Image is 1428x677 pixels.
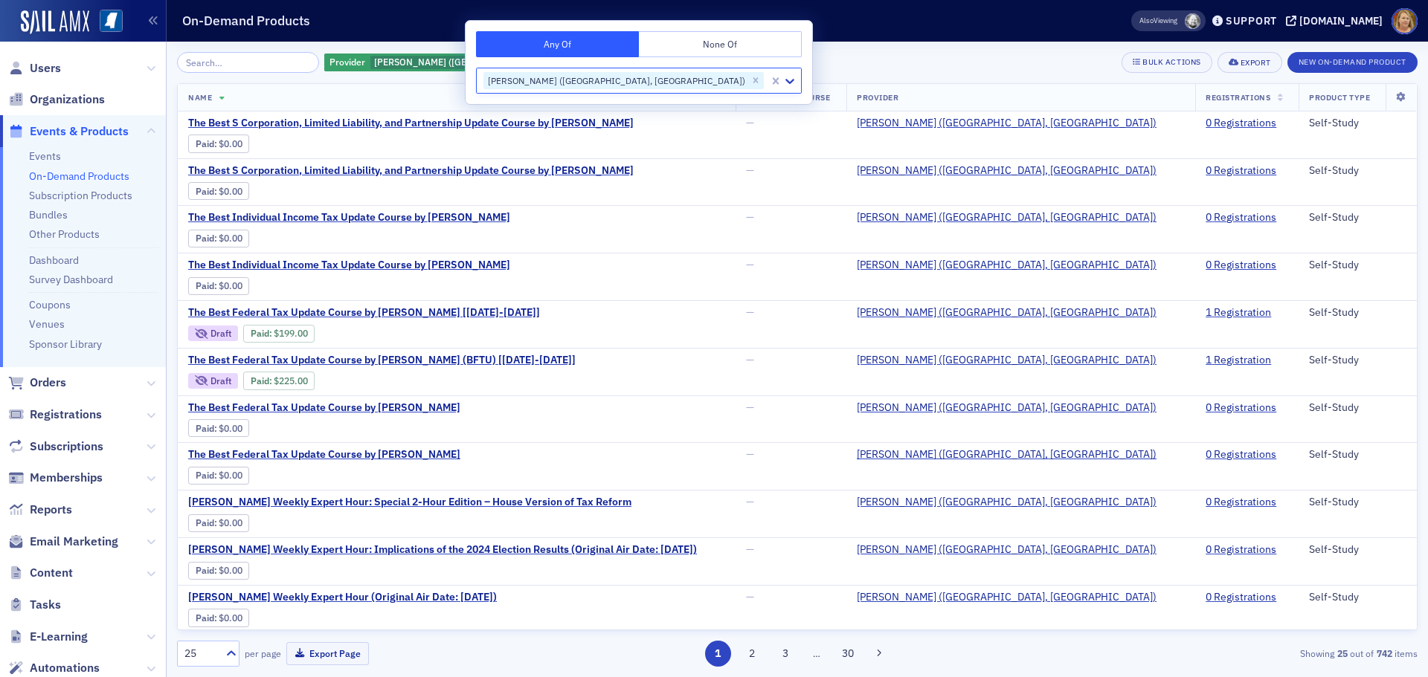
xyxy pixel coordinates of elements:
a: Paid [251,328,269,339]
span: Automations [30,660,100,676]
a: Coupons [29,298,71,311]
span: Surgent’s Weekly Expert Hour: Implications of the 2024 Election Results (Original Air Date: 11/7/24) [188,543,697,557]
strong: 742 [1374,647,1395,660]
span: — [746,542,754,556]
a: [PERSON_NAME] ([GEOGRAPHIC_DATA], [GEOGRAPHIC_DATA]) [857,354,1168,367]
span: Organizations [30,91,105,108]
button: 2 [739,641,765,667]
span: $0.00 [219,138,242,149]
span: Events & Products [30,123,129,140]
a: Tasks [8,597,61,613]
span: Provider [329,56,365,68]
a: 1 Registration [1206,306,1271,320]
span: : [196,138,219,149]
span: Name [188,92,212,103]
div: Self-Study [1309,354,1406,367]
div: Self-Study [1309,591,1406,604]
a: Automations [8,660,100,676]
div: Self-Study [1309,259,1406,272]
div: Self-Study [1309,448,1406,461]
span: $0.00 [219,423,242,434]
span: : [196,612,219,623]
a: 1 Registration [1206,354,1271,367]
a: Paid [196,565,214,576]
span: — [746,258,754,271]
a: The Best S Corporation, Limited Liability, and Partnership Update Course by [PERSON_NAME] [188,117,634,130]
div: Support [1226,14,1277,27]
a: [PERSON_NAME] Weekly Expert Hour: Implications of the 2024 Election Results (Original Air Date: [... [188,543,697,557]
div: Surgent (Radnor, PA) [324,54,666,72]
span: : [196,565,219,576]
a: [PERSON_NAME] ([GEOGRAPHIC_DATA], [GEOGRAPHIC_DATA]) [857,259,1168,272]
span: : [196,280,219,291]
a: The Best Individual Income Tax Update Course by [PERSON_NAME] [188,211,510,224]
a: 0 Registrations [1206,259,1276,272]
a: Email Marketing [8,534,118,550]
div: Paid: 1 - $22500 [243,372,315,389]
span: Reports [30,502,72,518]
input: Search… [177,52,319,73]
span: The Best S Corporation, Limited Liability, and Partnership Update Course by Surgent [188,117,634,130]
a: Sponsor Library [29,337,102,351]
button: Export Page [286,642,369,665]
div: Paid: 1 - $19900 [243,325,315,343]
button: Bulk Actions [1122,52,1212,73]
div: Self-Study [1309,496,1406,509]
a: Paid [251,375,269,386]
span: The Best Individual Income Tax Update Course by Surgent [188,259,510,272]
span: — [746,401,754,414]
a: 0 Registrations [1206,401,1276,415]
span: Product Type [1309,92,1370,103]
div: Showing out of items [1014,647,1418,660]
a: [PERSON_NAME] ([GEOGRAPHIC_DATA], [GEOGRAPHIC_DATA]) [857,591,1168,604]
a: The Best Federal Tax Update Course by [PERSON_NAME] (BFTU) [[DATE]-[DATE]] [188,354,576,367]
span: — [746,495,754,508]
span: Viewing [1139,16,1177,26]
span: — [746,447,754,461]
a: Orders [8,375,66,391]
span: $199.00 [274,328,308,339]
div: Paid: 0 - $0 [188,135,249,152]
a: Paid [196,517,214,528]
a: Venues [29,317,65,331]
a: Paid [196,233,214,244]
img: SailAMX [21,10,89,34]
a: 0 Registrations [1206,496,1276,509]
div: [PERSON_NAME] ([GEOGRAPHIC_DATA], [GEOGRAPHIC_DATA]) [483,72,747,90]
div: Paid: 0 - $0 [188,182,249,200]
a: Subscription Products [29,189,132,202]
span: E-Learning [30,629,88,645]
a: Bundles [29,208,68,221]
div: Paid: 0 - $0 [188,514,249,532]
div: 25 [184,646,217,661]
span: The Best Individual Income Tax Update Course by Surgent [188,211,510,224]
span: $0.00 [219,280,242,291]
div: Paid: 0 - $0 [188,609,249,626]
a: Users [8,60,61,77]
span: [PERSON_NAME] ([GEOGRAPHIC_DATA], [GEOGRAPHIC_DATA]) [374,56,644,68]
div: Paid: 0 - $0 [188,467,249,485]
a: [PERSON_NAME] ([GEOGRAPHIC_DATA], [GEOGRAPHIC_DATA]) [857,164,1168,178]
button: 3 [773,641,799,667]
img: SailAMX [100,10,123,33]
span: Orders [30,375,66,391]
span: — [746,163,754,177]
strong: 25 [1334,647,1350,660]
span: $0.00 [219,565,242,576]
span: — [746,210,754,224]
span: Users [30,60,61,77]
a: Organizations [8,91,105,108]
a: [PERSON_NAME] ([GEOGRAPHIC_DATA], [GEOGRAPHIC_DATA]) [857,306,1168,320]
span: $0.00 [219,470,242,481]
a: [PERSON_NAME] ([GEOGRAPHIC_DATA], [GEOGRAPHIC_DATA]) [857,211,1168,224]
a: Dashboard [29,253,79,267]
span: : [196,517,219,528]
span: : [196,470,219,481]
a: 0 Registrations [1206,543,1276,557]
span: Email Marketing [30,534,118,550]
a: Paid [196,138,214,149]
div: Export [1241,59,1271,67]
button: [DOMAIN_NAME] [1286,16,1388,26]
div: Remove Surgent (Radnor, PA) [747,72,764,90]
